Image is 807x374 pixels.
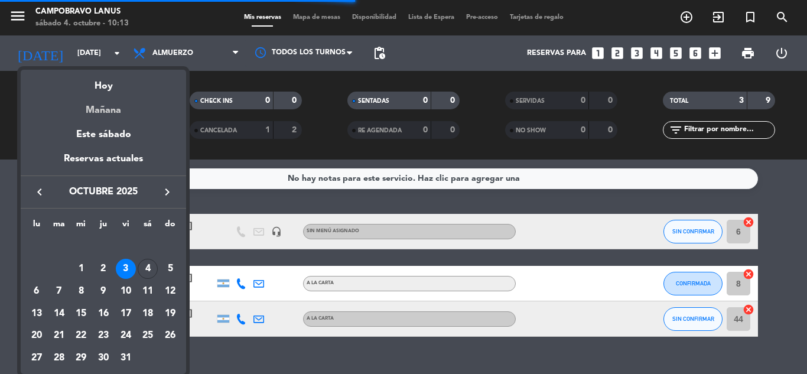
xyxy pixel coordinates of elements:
td: OCT. [25,236,181,258]
div: 24 [116,326,136,346]
th: jueves [92,217,115,236]
td: 27 de octubre de 2025 [25,347,48,369]
div: 5 [160,259,180,279]
div: 20 [27,326,47,346]
th: viernes [115,217,137,236]
th: miércoles [70,217,92,236]
td: 7 de octubre de 2025 [48,280,70,303]
div: 6 [27,281,47,301]
div: 18 [138,304,158,324]
td: 12 de octubre de 2025 [159,280,181,303]
div: 22 [71,326,91,346]
div: 11 [138,281,158,301]
div: 27 [27,348,47,368]
div: 13 [27,304,47,324]
div: 21 [49,326,69,346]
button: keyboard_arrow_right [157,184,178,200]
div: 7 [49,281,69,301]
div: 25 [138,326,158,346]
td: 5 de octubre de 2025 [159,258,181,281]
div: 15 [71,304,91,324]
td: 25 de octubre de 2025 [137,325,160,347]
td: 31 de octubre de 2025 [115,347,137,369]
button: keyboard_arrow_left [29,184,50,200]
td: 18 de octubre de 2025 [137,303,160,325]
div: 23 [93,326,113,346]
th: martes [48,217,70,236]
td: 17 de octubre de 2025 [115,303,137,325]
div: 2 [93,259,113,279]
div: 14 [49,304,69,324]
div: 26 [160,326,180,346]
div: Hoy [21,70,186,94]
td: 16 de octubre de 2025 [92,303,115,325]
th: domingo [159,217,181,236]
td: 22 de octubre de 2025 [70,325,92,347]
div: 9 [93,281,113,301]
td: 28 de octubre de 2025 [48,347,70,369]
div: 17 [116,304,136,324]
div: 12 [160,281,180,301]
div: Este sábado [21,118,186,151]
div: 1 [71,259,91,279]
div: 28 [49,348,69,368]
div: 29 [71,348,91,368]
td: 2 de octubre de 2025 [92,258,115,281]
td: 30 de octubre de 2025 [92,347,115,369]
td: 21 de octubre de 2025 [48,325,70,347]
div: 19 [160,304,180,324]
td: 6 de octubre de 2025 [25,280,48,303]
div: 31 [116,348,136,368]
td: 26 de octubre de 2025 [159,325,181,347]
td: 11 de octubre de 2025 [137,280,160,303]
td: 29 de octubre de 2025 [70,347,92,369]
th: sábado [137,217,160,236]
td: 3 de octubre de 2025 [115,258,137,281]
i: keyboard_arrow_left [32,185,47,199]
span: octubre 2025 [50,184,157,200]
td: 8 de octubre de 2025 [70,280,92,303]
div: Reservas actuales [21,151,186,175]
i: keyboard_arrow_right [160,185,174,199]
div: 10 [116,281,136,301]
td: 24 de octubre de 2025 [115,325,137,347]
td: 9 de octubre de 2025 [92,280,115,303]
div: 8 [71,281,91,301]
td: 4 de octubre de 2025 [137,258,160,281]
td: 19 de octubre de 2025 [159,303,181,325]
div: 3 [116,259,136,279]
td: 14 de octubre de 2025 [48,303,70,325]
td: 1 de octubre de 2025 [70,258,92,281]
div: 4 [138,259,158,279]
div: 30 [93,348,113,368]
div: Mañana [21,94,186,118]
td: 15 de octubre de 2025 [70,303,92,325]
td: 20 de octubre de 2025 [25,325,48,347]
td: 10 de octubre de 2025 [115,280,137,303]
td: 23 de octubre de 2025 [92,325,115,347]
td: 13 de octubre de 2025 [25,303,48,325]
th: lunes [25,217,48,236]
div: 16 [93,304,113,324]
